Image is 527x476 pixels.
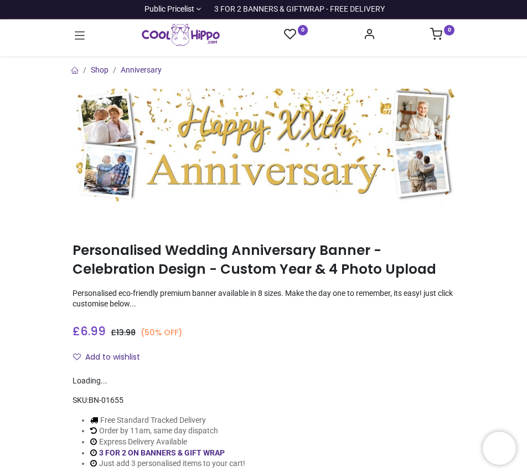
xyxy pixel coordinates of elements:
iframe: Brevo live chat [483,432,516,465]
h1: Personalised Wedding Anniversary Banner - Celebration Design - Custom Year & 4 Photo Upload [73,241,454,279]
a: Public Pricelist [142,4,201,15]
button: Add to wishlistAdd to wishlist [73,348,149,367]
small: (50% OFF) [141,327,182,338]
sup: 0 [298,25,308,35]
div: Loading... [73,376,454,387]
li: Free Standard Tracked Delivery [90,415,245,426]
li: Just add 3 personalised items to your cart! [90,458,245,469]
div: SKU: [73,395,454,406]
div: 3 FOR 2 BANNERS & GIFTWRAP - FREE DELIVERY [214,4,385,15]
a: Account Info [363,31,375,40]
li: Order by 11am, same day dispatch [90,426,245,437]
a: 0 [284,28,308,42]
a: Logo of Cool Hippo [142,24,220,46]
li: Express Delivery Available [90,437,245,448]
img: Cool Hippo [142,24,220,46]
span: £ [111,327,136,338]
a: Shop [91,65,108,74]
span: 13.98 [116,327,136,338]
span: £ [73,323,106,339]
a: Anniversary [121,65,162,74]
a: 0 [430,31,454,40]
span: 6.99 [80,323,106,339]
i: Add to wishlist [73,353,81,361]
span: Public Pricelist [144,4,194,15]
a: 3 FOR 2 ON BANNERS & GIFT WRAP [99,448,225,457]
img: Personalised Wedding Anniversary Banner - Celebration Design - Custom Year & 4 Photo Upload [73,89,454,203]
sup: 0 [444,25,454,35]
span: BN-01655 [89,396,123,405]
p: Personalised eco-friendly premium banner available in 8 sizes. Make the day one to remember, its ... [73,288,454,310]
